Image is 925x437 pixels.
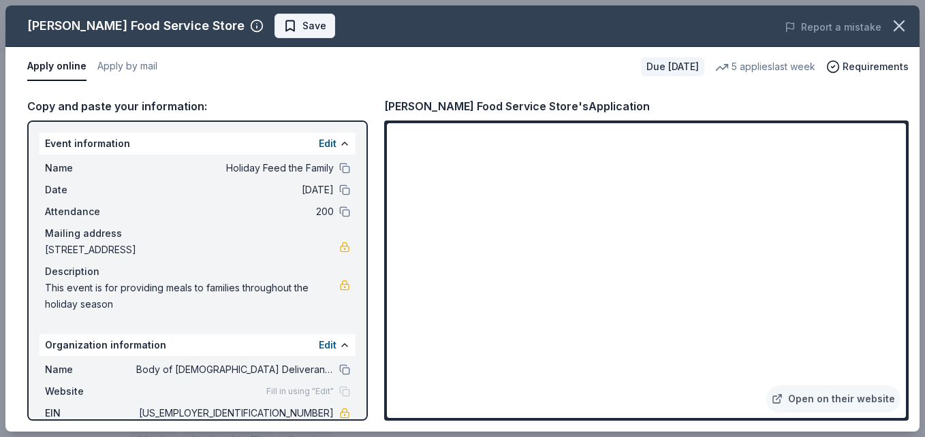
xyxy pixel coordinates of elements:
button: Report a mistake [785,19,881,35]
div: [PERSON_NAME] Food Service Store [27,15,245,37]
span: [STREET_ADDRESS] [45,242,339,258]
div: Due [DATE] [641,57,704,76]
button: Save [275,14,335,38]
button: Apply online [27,52,87,81]
span: Name [45,361,136,378]
span: [DATE] [136,182,334,198]
div: [PERSON_NAME] Food Service Store's Application [384,97,650,115]
span: EIN [45,405,136,421]
span: [US_EMPLOYER_IDENTIFICATION_NUMBER] [136,405,334,421]
button: Apply by mail [97,52,157,81]
span: Body of [DEMOGRAPHIC_DATA] Deliverance Ministries [136,361,334,378]
span: Requirements [843,59,909,75]
button: Requirements [826,59,909,75]
a: Open on their website [766,385,900,412]
span: Website [45,383,136,400]
span: This event is for providing meals to families throughout the holiday season [45,280,339,312]
button: Edit [319,337,336,353]
div: Copy and paste your information: [27,97,368,115]
span: Holiday Feed the Family [136,160,334,176]
span: Name [45,160,136,176]
span: Attendance [45,204,136,220]
span: Save [302,18,326,34]
div: Mailing address [45,225,350,242]
div: Description [45,263,350,280]
div: 5 applies last week [715,59,815,75]
div: Event information [40,133,356,155]
button: Edit [319,135,336,152]
div: Organization information [40,334,356,356]
span: Fill in using "Edit" [266,386,334,397]
span: 200 [136,204,334,220]
span: Date [45,182,136,198]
